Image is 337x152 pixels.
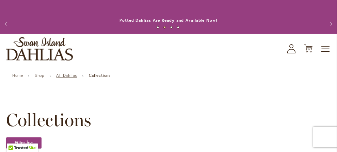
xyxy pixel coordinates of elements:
strong: Collections [89,73,111,78]
button: 1 of 4 [157,26,159,29]
a: Home [12,73,23,78]
button: 2 of 4 [163,26,166,29]
button: Next [323,17,337,31]
iframe: Launch Accessibility Center [5,128,24,147]
a: store logo [6,37,73,61]
span: Collections [6,110,91,130]
a: Potted Dahlias Are Ready and Available Now! [119,18,218,23]
button: 3 of 4 [170,26,173,29]
a: All Dahlias [56,73,77,78]
button: 4 of 4 [177,26,179,29]
a: Shop [35,73,44,78]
